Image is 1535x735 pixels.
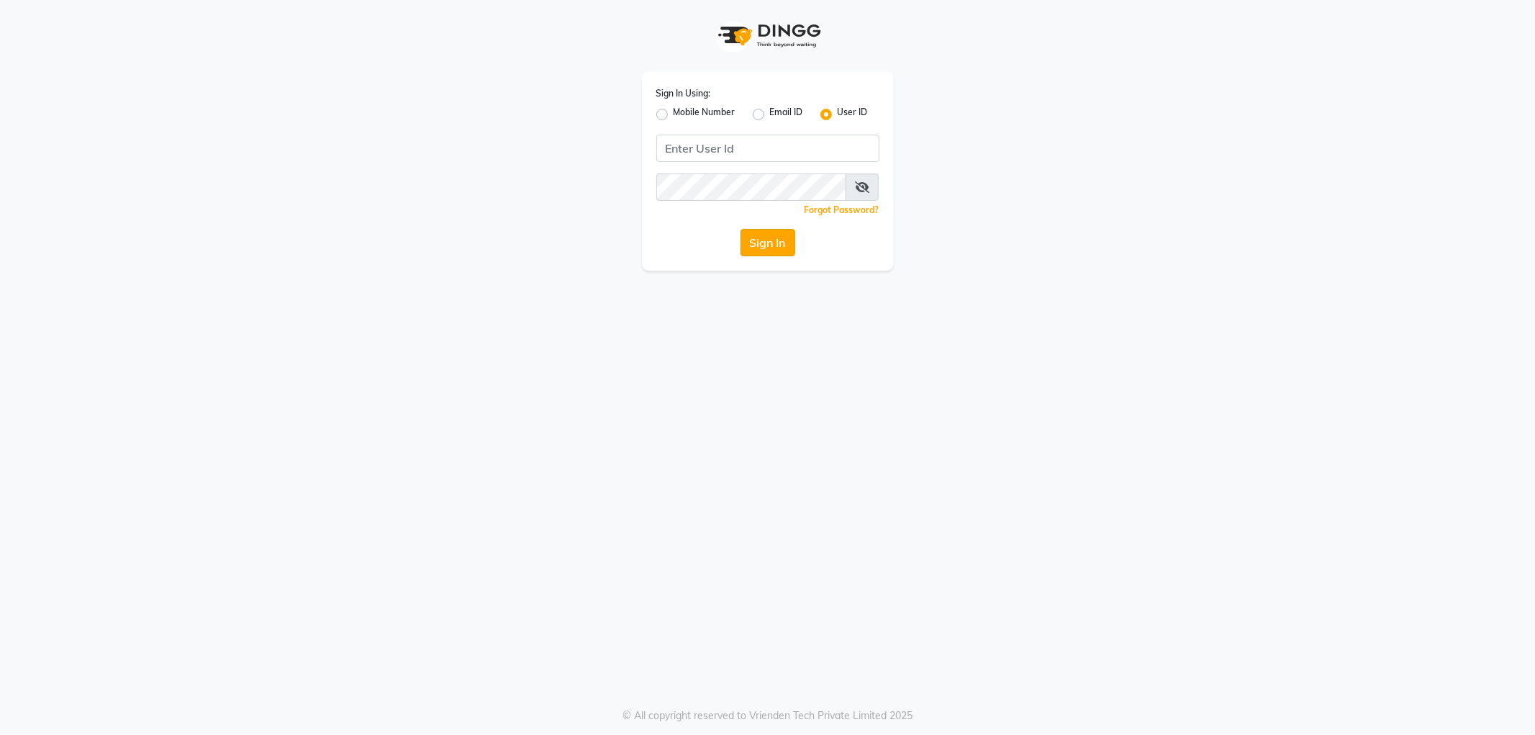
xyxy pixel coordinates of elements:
input: Username [656,135,879,162]
label: Mobile Number [674,106,735,123]
button: Sign In [741,229,795,256]
a: Forgot Password? [805,204,879,215]
img: logo1.svg [710,14,825,57]
input: Username [656,173,847,201]
label: User ID [838,106,868,123]
label: Email ID [770,106,803,123]
label: Sign In Using: [656,87,711,100]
